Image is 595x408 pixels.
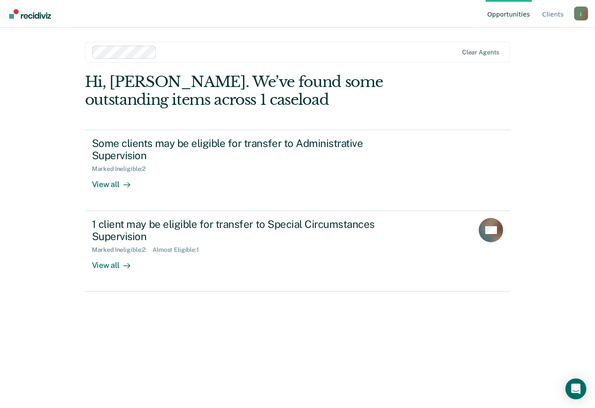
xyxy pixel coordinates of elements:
div: Hi, [PERSON_NAME]. We’ve found some outstanding items across 1 caseload [85,73,425,109]
div: View all [92,254,141,271]
div: Marked Ineligible : 2 [92,246,152,254]
button: Profile dropdown button [574,7,588,20]
img: Recidiviz [9,9,51,19]
div: 1 client may be eligible for transfer to Special Circumstances Supervision [92,218,398,243]
div: Almost Eligible : 1 [152,246,206,254]
div: View all [92,173,141,190]
div: Clear agents [462,49,499,56]
a: 1 client may be eligible for transfer to Special Circumstances SupervisionMarked Ineligible:2Almo... [85,211,510,292]
div: Open Intercom Messenger [565,378,586,399]
a: Some clients may be eligible for transfer to Administrative SupervisionMarked Ineligible:2View all [85,130,510,211]
div: Marked Ineligible : 2 [92,165,152,173]
div: j [574,7,588,20]
div: Some clients may be eligible for transfer to Administrative Supervision [92,137,398,162]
